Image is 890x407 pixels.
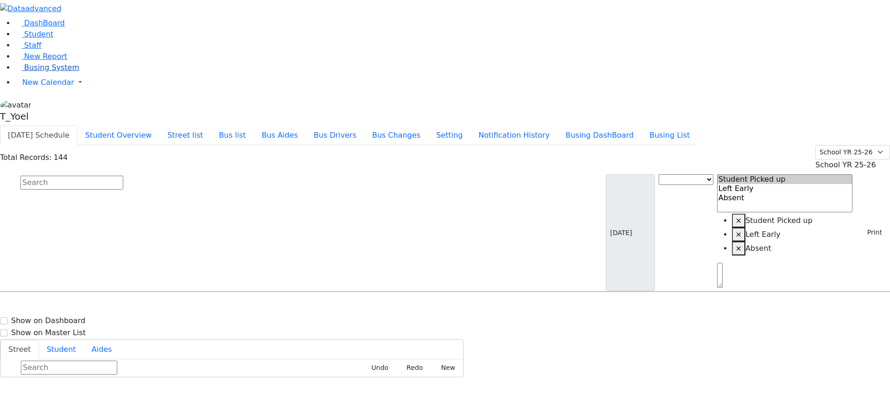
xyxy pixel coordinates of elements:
[431,361,459,375] button: New
[732,242,745,255] button: Remove item
[718,193,852,203] option: Absent
[15,30,53,38] a: Student
[732,228,745,242] button: Remove item
[53,153,68,162] span: 144
[364,126,428,145] button: Bus Changes
[732,214,745,228] button: Remove item
[24,19,65,27] span: DashBoard
[24,41,41,50] span: Staff
[558,126,642,145] button: Busing DashBoard
[254,126,305,145] button: Bus Aides
[211,126,254,145] button: Bus list
[736,244,742,253] span: ×
[718,175,852,184] option: Student Picked up
[745,230,781,239] span: Left Early
[428,126,470,145] button: Setting
[0,340,39,359] button: Street
[732,228,853,242] li: Left Early
[718,184,852,193] option: Left Early
[736,216,742,225] span: ×
[84,340,120,359] button: Aides
[24,52,67,61] span: New Report
[15,73,890,92] a: New Calendar
[24,63,79,72] span: Busing System
[745,216,813,225] span: Student Picked up
[815,160,876,169] span: School YR 25-26
[15,52,67,61] a: New Report
[396,361,427,375] button: Redo
[22,78,74,87] span: New Calendar
[815,145,890,159] select: Default select example
[15,19,65,27] a: DashBoard
[20,176,123,190] input: Search
[11,315,85,326] label: Show on Dashboard
[159,126,211,145] button: Street list
[39,340,84,359] button: Student
[745,244,771,253] span: Absent
[642,126,698,145] button: Busing List
[306,126,364,145] button: Bus Drivers
[15,63,79,72] a: Busing System
[732,214,853,228] li: Student Picked up
[77,126,159,145] button: Student Overview
[736,230,742,239] span: ×
[0,359,463,377] div: Street
[361,361,393,375] button: Undo
[732,242,853,255] li: Absent
[856,225,886,240] button: Print
[717,263,723,288] textarea: Search
[15,41,41,50] a: Staff
[470,126,558,145] button: Notification History
[24,30,53,38] span: Student
[11,327,86,338] label: Show on Master List
[21,361,117,375] input: Search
